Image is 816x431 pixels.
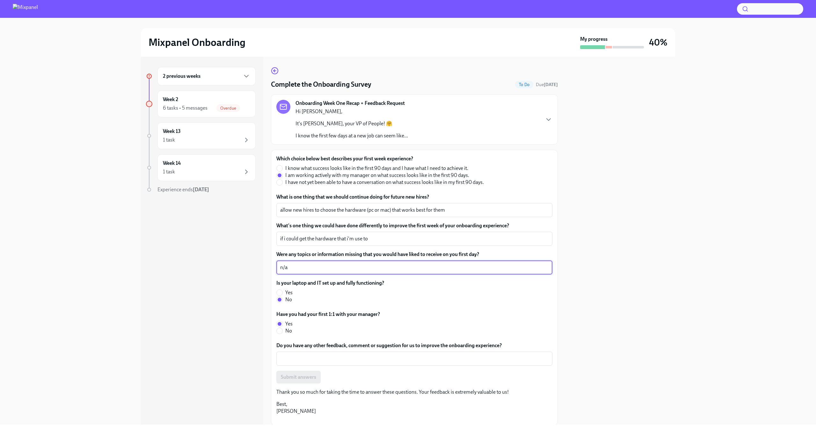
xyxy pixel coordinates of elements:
a: Week 131 task [146,122,256,149]
span: I am working actively with my manager on what success looks like in the first 90 days. [285,172,469,179]
a: Week 26 tasks • 5 messagesOverdue [146,91,256,117]
span: I know what success looks like in the first 90 days and I have what I need to achieve it. [285,165,468,172]
span: Yes [285,320,293,327]
span: Yes [285,289,293,296]
label: Is your laptop and IT set up and fully functioning? [276,280,384,287]
div: 6 tasks • 5 messages [163,105,208,112]
span: Experience ends [157,186,209,193]
label: Were any topics or information missing that you would have liked to receive on you first day? [276,251,552,258]
label: What is one thing that we should continue doing for future new hires? [276,194,552,201]
textarea: if i could get the hardware that i'm use to [280,235,549,243]
div: 2 previous weeks [157,67,256,85]
a: Week 141 task [146,154,256,181]
h3: 40% [649,37,667,48]
textarea: n/a [280,264,549,271]
span: To Do [515,82,533,87]
p: I know the first few days at a new job can seem like... [295,132,408,139]
h6: 2 previous weeks [163,73,200,80]
h6: Week 13 [163,128,181,135]
img: Mixpanel [13,4,38,14]
strong: [DATE] [193,186,209,193]
strong: Onboarding Week One Recap + Feedback Request [295,100,405,107]
span: No [285,327,292,334]
label: Have you had your first 1:1 with your manager? [276,311,380,318]
strong: [DATE] [544,82,558,87]
label: What's one thing we could have done differently to improve the first week of your onboarding expe... [276,222,552,229]
strong: My progress [580,36,608,43]
label: Do you have any other feedback, comment or suggestion for us to improve the onboarding experience? [276,342,552,349]
p: Hi [PERSON_NAME], [295,108,408,115]
span: I have not yet been able to have a conversation on what success looks like in my first 90 days. [285,179,484,186]
span: September 27th, 2025 09:00 [536,82,558,88]
textarea: allow new hires to choose the hardware (pc or mac) that works best for them [280,206,549,214]
p: Thank you so much for taking the time to answer these questions. Your feedback is extremely valua... [276,389,552,396]
p: It's [PERSON_NAME], your VP of People! 🤗 [295,120,408,127]
span: Due [536,82,558,87]
h2: Mixpanel Onboarding [149,36,245,49]
span: Overdue [216,106,240,111]
p: Best, [PERSON_NAME] [276,401,552,415]
label: Which choice below best describes your first week experience? [276,155,489,162]
h6: Week 14 [163,160,181,167]
div: 1 task [163,136,175,143]
div: 1 task [163,168,175,175]
span: No [285,296,292,303]
h6: Week 2 [163,96,178,103]
h4: Complete the Onboarding Survey [271,80,371,89]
